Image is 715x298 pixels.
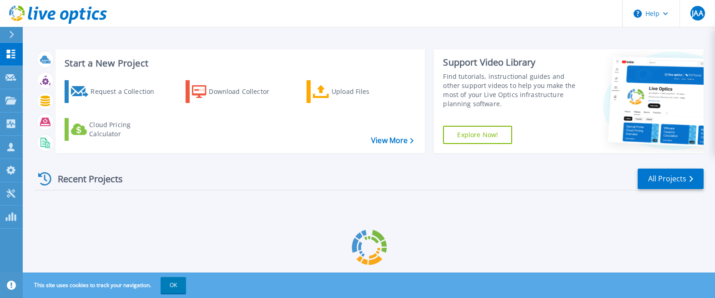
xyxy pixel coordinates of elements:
[186,80,287,103] a: Download Collector
[307,80,408,103] a: Upload Files
[692,10,703,17] span: JAA
[161,277,186,293] button: OK
[65,80,166,103] a: Request a Collection
[443,72,579,108] div: Find tutorials, instructional guides and other support videos to help you make the most of your L...
[332,82,404,101] div: Upload Files
[371,136,413,145] a: View More
[35,168,135,190] div: Recent Projects
[65,58,413,68] h3: Start a New Project
[638,169,704,189] a: All Projects
[209,82,282,101] div: Download Collector
[91,82,163,101] div: Request a Collection
[25,277,186,293] span: This site uses cookies to track your navigation.
[443,126,512,144] a: Explore Now!
[89,120,162,139] div: Cloud Pricing Calculator
[65,118,166,141] a: Cloud Pricing Calculator
[443,57,579,68] div: Support Video Library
